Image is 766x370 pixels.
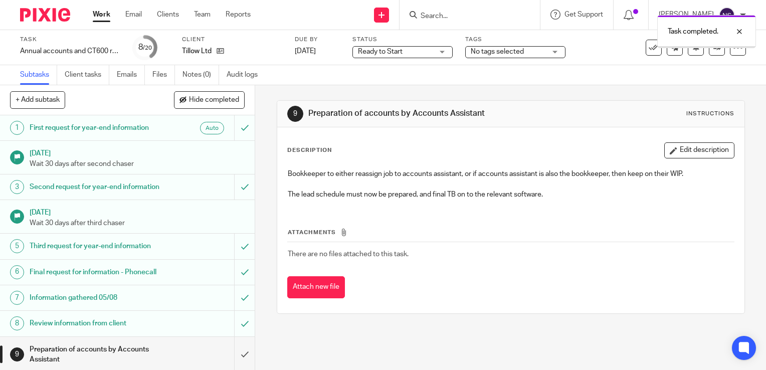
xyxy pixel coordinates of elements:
[30,159,245,169] p: Wait 30 days after second chaser
[200,122,224,134] div: Auto
[30,120,159,135] h1: First request for year-end information
[10,291,24,305] div: 7
[182,46,212,56] p: Tillow Ltd
[10,180,24,194] div: 3
[227,65,265,85] a: Audit logs
[152,65,175,85] a: Files
[182,36,282,44] label: Client
[30,218,245,228] p: Wait 30 days after third chaser
[125,10,142,20] a: Email
[287,106,303,122] div: 9
[308,108,532,119] h1: Preparation of accounts by Accounts Assistant
[288,251,409,258] span: There are no files attached to this task.
[288,230,336,235] span: Attachments
[30,179,159,195] h1: Second request for year-end information
[664,142,734,158] button: Edit description
[30,146,245,158] h1: [DATE]
[30,316,159,331] h1: Review information from client
[288,190,734,200] p: The lead schedule must now be prepared, and final TB on to the relevant software.
[93,10,110,20] a: Work
[189,96,239,104] span: Hide completed
[668,27,718,37] p: Task completed.
[30,205,245,218] h1: [DATE]
[30,290,159,305] h1: Information gathered 05/08
[65,65,109,85] a: Client tasks
[138,42,152,53] div: 8
[10,265,24,279] div: 6
[30,265,159,280] h1: Final request for information - Phonecall
[157,10,179,20] a: Clients
[287,276,345,299] button: Attach new file
[10,347,24,361] div: 9
[30,239,159,254] h1: Third request for year-end information
[20,46,120,56] div: Annual accounts and CT600 return - NON BOOKKEEPING CLIENTS
[471,48,524,55] span: No tags selected
[686,110,734,118] div: Instructions
[10,239,24,253] div: 5
[182,65,219,85] a: Notes (0)
[143,45,152,51] small: /20
[174,91,245,108] button: Hide completed
[10,121,24,135] div: 1
[358,48,403,55] span: Ready to Start
[20,36,120,44] label: Task
[295,48,316,55] span: [DATE]
[288,169,734,179] p: Bookkeeper to either reassign job to accounts assistant, or if accounts assistant is also the boo...
[352,36,453,44] label: Status
[719,7,735,23] img: svg%3E
[20,8,70,22] img: Pixie
[30,342,159,367] h1: Preparation of accounts by Accounts Assistant
[226,10,251,20] a: Reports
[117,65,145,85] a: Emails
[10,91,65,108] button: + Add subtask
[287,146,332,154] p: Description
[20,65,57,85] a: Subtasks
[10,316,24,330] div: 8
[194,10,211,20] a: Team
[295,36,340,44] label: Due by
